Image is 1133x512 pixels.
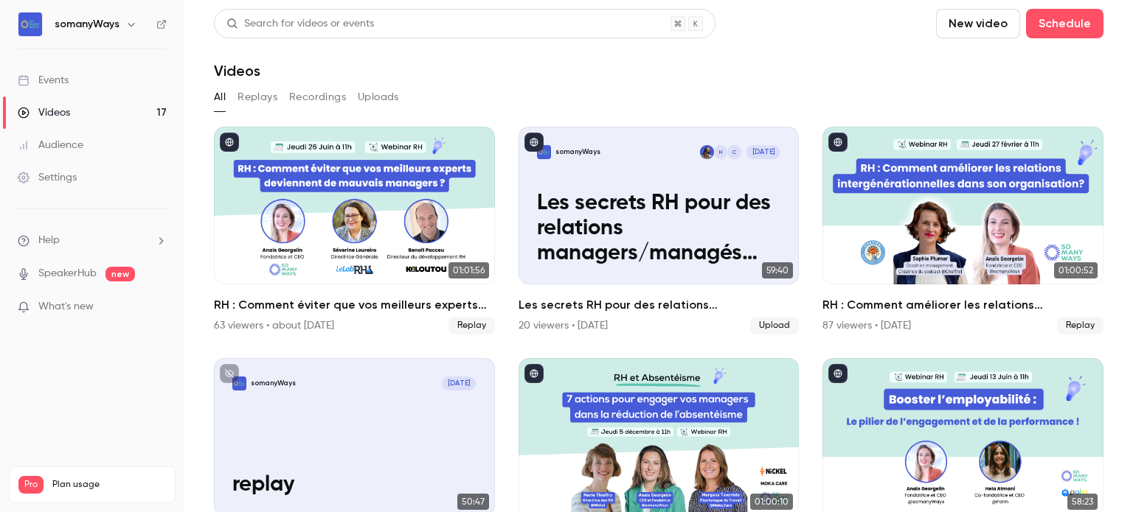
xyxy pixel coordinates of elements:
button: published [220,133,239,152]
span: Pro [18,476,44,494]
div: 20 viewers • [DATE] [519,318,608,333]
h2: RH : Comment éviter que vos meilleurs experts deviennent de mauvais managers ? [214,296,495,314]
li: Les secrets RH pour des relations managers/managés harmonieuses [519,127,800,334]
span: 01:01:56 [448,262,489,278]
button: Uploads [358,85,399,109]
a: 01:00:52RH : Comment améliorer les relations intergénérationnelles dans son organisation ?87 view... [822,127,1103,334]
h6: somanyWays [55,17,119,32]
span: 58:23 [1067,494,1098,510]
section: Videos [214,9,1103,503]
h2: Les secrets RH pour des relations managers/managés harmonieuses [519,296,800,314]
span: 01:00:52 [1054,262,1098,278]
span: [DATE] [442,376,476,390]
span: new [105,267,135,281]
span: Upload [750,317,799,334]
li: RH : Comment éviter que vos meilleurs experts deviennent de mauvais managers ? [214,127,495,334]
li: RH : Comment améliorer les relations intergénérationnelles dans son organisation ? [822,127,1103,334]
p: somanyWays [251,379,296,388]
a: Les secrets RH pour des relations managers/managés harmonieusessomanyWaysCHAnaïs Georgelin[DATE]L... [519,127,800,334]
button: Recordings [289,85,346,109]
span: 01:00:10 [750,494,793,510]
div: Events [18,73,69,88]
p: somanyWays [555,147,600,157]
span: Help [38,233,60,248]
div: C [727,144,742,160]
li: help-dropdown-opener [18,233,167,248]
div: Settings [18,170,77,185]
img: replay [232,376,246,390]
span: 59:40 [762,262,793,278]
span: Replay [1057,317,1103,334]
span: [DATE] [746,145,780,159]
div: Audience [18,138,83,152]
button: published [828,364,848,383]
div: 63 viewers • about [DATE] [214,318,334,333]
img: Les secrets RH pour des relations managers/managés harmonieuses [537,145,551,159]
div: 87 viewers • [DATE] [822,318,911,333]
span: Plan usage [52,479,166,491]
div: Search for videos or events [226,16,374,32]
span: Replay [448,317,495,334]
button: published [524,133,544,152]
button: All [214,85,226,109]
button: published [524,364,544,383]
span: What's new [38,299,94,315]
div: H [713,144,729,160]
p: Les secrets RH pour des relations managers/managés harmonieuses [537,191,780,266]
button: published [828,133,848,152]
button: unpublished [220,364,239,383]
img: somanyWays [18,13,42,36]
span: 50:47 [457,494,489,510]
button: New video [936,9,1020,38]
img: Anaïs Georgelin [700,145,714,159]
button: Replays [238,85,277,109]
a: SpeakerHub [38,266,97,281]
button: Schedule [1026,9,1103,38]
a: 01:01:56RH : Comment éviter que vos meilleurs experts deviennent de mauvais managers ?63 viewers ... [214,127,495,334]
h1: Videos [214,62,260,80]
h2: RH : Comment améliorer les relations intergénérationnelles dans son organisation ? [822,296,1103,314]
div: Videos [18,105,70,120]
p: replay [232,472,476,497]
